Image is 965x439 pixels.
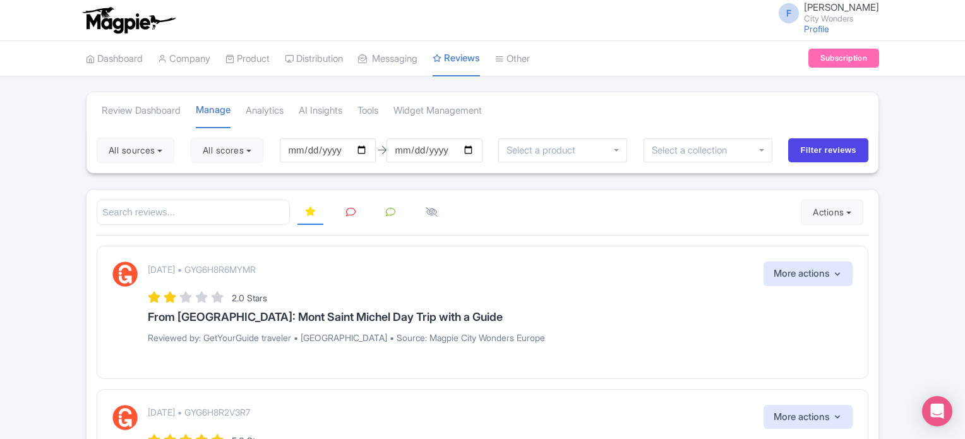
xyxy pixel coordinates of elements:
p: Reviewed by: GetYourGuide traveler • [GEOGRAPHIC_DATA] • Source: Magpie City Wonders Europe [148,331,853,344]
a: Subscription [808,49,879,68]
a: Manage [196,93,231,129]
button: More actions [764,262,853,286]
a: Distribution [285,42,343,76]
a: Review Dashboard [102,93,181,128]
p: [DATE] • GYG6H8R2V3R7 [148,406,250,419]
input: Filter reviews [788,138,868,162]
img: logo-ab69f6fb50320c5b225c76a69d11143b.png [80,6,177,34]
a: AI Insights [299,93,342,128]
small: City Wonders [804,15,879,23]
a: Profile [804,23,829,34]
div: Open Intercom Messenger [922,396,952,426]
a: Other [495,42,530,76]
a: Reviews [433,41,480,77]
a: Messaging [358,42,417,76]
p: [DATE] • GYG6H8R6MYMR [148,263,256,276]
span: [PERSON_NAME] [804,1,879,13]
button: More actions [764,405,853,430]
h3: From [GEOGRAPHIC_DATA]: Mont Saint Michel Day Trip with a Guide [148,311,853,323]
button: All scores [191,138,263,163]
img: GetYourGuide Logo [112,262,138,287]
button: Actions [801,200,863,225]
input: Select a collection [652,145,736,156]
img: GetYourGuide Logo [112,405,138,430]
a: Analytics [246,93,284,128]
input: Select a product [506,145,582,156]
a: Tools [357,93,378,128]
a: Company [158,42,210,76]
span: F [779,3,799,23]
a: F [PERSON_NAME] City Wonders [771,3,879,23]
a: Product [225,42,270,76]
button: All sources [97,138,174,163]
span: 2.0 Stars [232,292,267,303]
a: Widget Management [393,93,482,128]
input: Search reviews... [97,200,290,226]
a: Dashboard [86,42,143,76]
